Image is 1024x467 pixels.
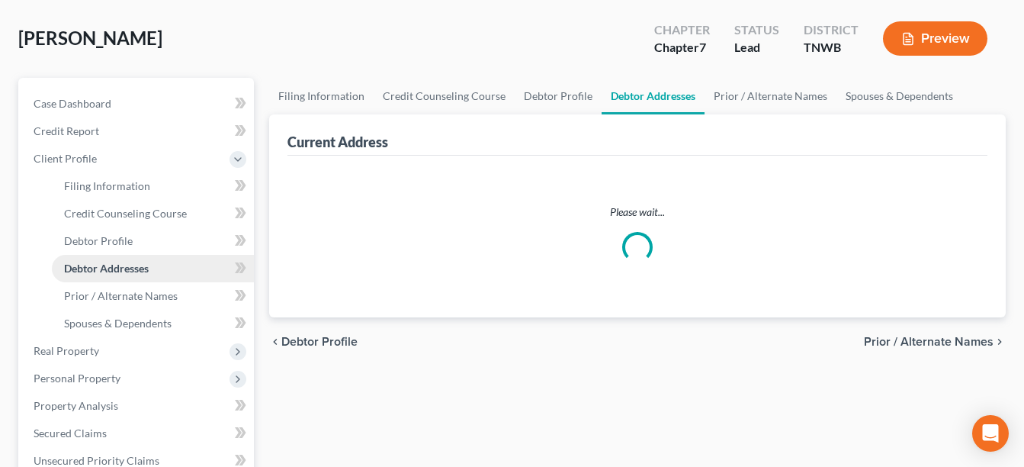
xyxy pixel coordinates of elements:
[864,336,1006,348] button: Prior / Alternate Names chevron_right
[994,336,1006,348] i: chevron_right
[287,133,388,151] div: Current Address
[836,78,962,114] a: Spouses & Dependents
[269,78,374,114] a: Filing Information
[705,78,836,114] a: Prior / Alternate Names
[52,282,254,310] a: Prior / Alternate Names
[654,39,710,56] div: Chapter
[34,372,120,385] span: Personal Property
[21,90,254,118] a: Case Dashboard
[972,415,1009,452] div: Open Intercom Messenger
[883,21,987,56] button: Preview
[804,21,859,39] div: District
[34,399,118,412] span: Property Analysis
[52,172,254,200] a: Filing Information
[64,234,133,247] span: Debtor Profile
[34,124,99,137] span: Credit Report
[699,40,706,54] span: 7
[281,336,358,348] span: Debtor Profile
[34,152,97,165] span: Client Profile
[64,207,187,220] span: Credit Counseling Course
[21,420,254,447] a: Secured Claims
[654,21,710,39] div: Chapter
[64,262,149,275] span: Debtor Addresses
[18,27,162,49] span: [PERSON_NAME]
[374,78,515,114] a: Credit Counseling Course
[300,205,975,220] p: Please wait...
[734,21,779,39] div: Status
[52,200,254,227] a: Credit Counseling Course
[864,336,994,348] span: Prior / Alternate Names
[269,336,281,348] i: chevron_left
[34,427,107,440] span: Secured Claims
[52,310,254,337] a: Spouses & Dependents
[34,344,99,357] span: Real Property
[21,118,254,145] a: Credit Report
[515,78,602,114] a: Debtor Profile
[804,39,859,56] div: TNWB
[602,78,705,114] a: Debtor Addresses
[64,179,150,192] span: Filing Information
[34,97,111,110] span: Case Dashboard
[269,336,358,348] button: chevron_left Debtor Profile
[52,255,254,282] a: Debtor Addresses
[34,454,159,467] span: Unsecured Priority Claims
[64,289,178,302] span: Prior / Alternate Names
[64,317,172,330] span: Spouses & Dependents
[21,392,254,420] a: Property Analysis
[734,39,779,56] div: Lead
[52,227,254,255] a: Debtor Profile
